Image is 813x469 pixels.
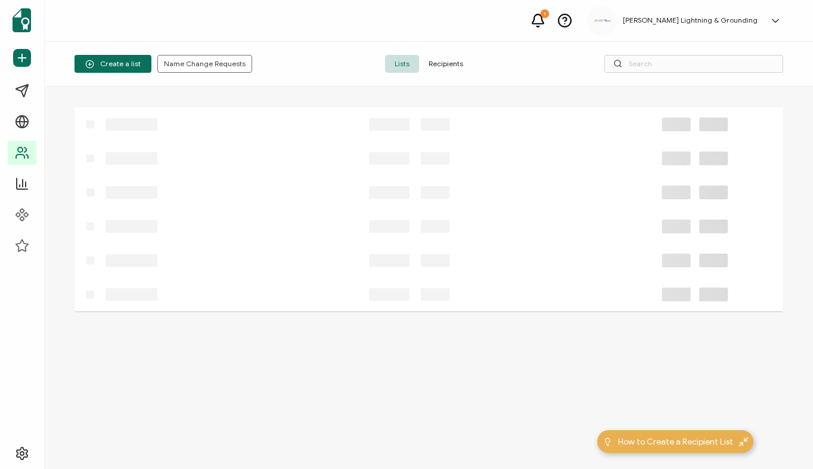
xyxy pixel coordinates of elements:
span: Name Change Requests [164,60,246,67]
span: How to Create a Recipient List [618,436,733,448]
img: aadcaf15-e79d-49df-9673-3fc76e3576c2.png [593,18,611,23]
button: Create a list [75,55,151,73]
iframe: Chat Widget [753,412,813,469]
button: Name Change Requests [157,55,252,73]
h5: [PERSON_NAME] Lightning & Grounding [623,16,758,24]
div: 1 [541,10,549,18]
img: sertifier-logomark-colored.svg [13,8,31,32]
span: Create a list [85,60,141,69]
input: Search [604,55,783,73]
span: Lists [385,55,419,73]
span: Recipients [419,55,473,73]
img: minimize-icon.svg [739,437,748,446]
